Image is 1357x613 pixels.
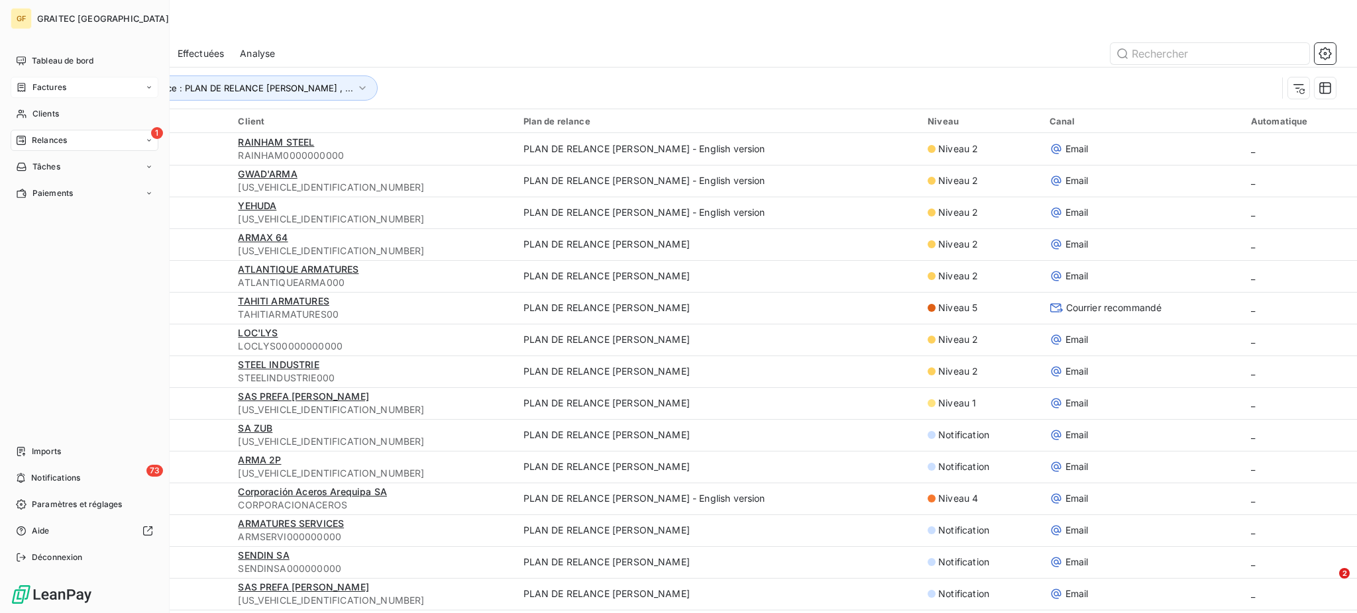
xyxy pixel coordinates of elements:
span: _ [1251,365,1255,377]
td: PLAN DE RELANCE [PERSON_NAME] - English version [516,133,920,165]
span: Client [238,116,264,126]
span: Email [1065,428,1089,442]
div: Niveau [928,116,1033,126]
td: PLAN DE RELANCE [PERSON_NAME] - English version [516,165,920,197]
span: ARMA 2P [238,454,281,465]
span: Niveau 2 [938,206,978,219]
span: _ [1251,429,1255,440]
span: SENDINSA000000000 [238,562,507,575]
span: _ [1251,175,1255,186]
span: Notification [938,587,989,600]
span: _ [1251,270,1255,281]
span: Déconnexion [32,551,83,563]
span: ATLANTIQUEARMA000 [238,276,507,289]
span: Niveau 2 [938,333,978,346]
span: TAHITI ARMATURES [238,295,329,306]
input: Rechercher [1111,43,1309,64]
span: Notification [938,524,989,537]
td: PLAN DE RELANCE [PERSON_NAME] [516,419,920,451]
span: RAINHAM STEEL [238,136,314,148]
span: 73 [146,465,163,477]
span: RAINHAM0000000000 [238,149,507,162]
span: Email [1065,365,1089,378]
td: PLAN DE RELANCE [PERSON_NAME] - English version [516,483,920,514]
span: Factures [32,81,66,93]
span: _ [1251,556,1255,567]
span: ARMATURES SERVICES [238,518,344,529]
span: Effectuées [178,47,225,60]
span: Tableau de bord [32,55,93,67]
span: STEELINDUSTRIE000 [238,371,507,385]
span: Niveau 1 [938,397,976,410]
div: Canal [1050,116,1235,126]
span: 1 [151,127,163,139]
span: Email [1065,333,1089,346]
span: Email [1065,524,1089,537]
span: [US_VEHICLE_IDENTIFICATION_NUMBER] [238,594,507,607]
span: Email [1065,460,1089,473]
span: YEHUDA [238,200,276,211]
span: Clients [32,108,59,120]
span: CORPORACIONACEROS [238,498,507,512]
span: 2 [1339,568,1350,579]
span: Email [1065,174,1089,187]
span: Email [1065,269,1089,283]
span: [US_VEHICLE_IDENTIFICATION_NUMBER] [238,467,507,480]
span: ARMSERVI000000000 [238,530,507,543]
span: Tâches [32,161,60,173]
td: PLAN DE RELANCE [PERSON_NAME] [516,514,920,546]
span: ARMAX 64 [238,232,288,243]
span: Analyse [240,47,275,60]
span: _ [1251,397,1255,408]
span: LOCLYS00000000000 [238,340,507,353]
td: PLAN DE RELANCE [PERSON_NAME] [516,578,920,610]
span: Email [1065,587,1089,600]
img: Logo LeanPay [11,584,93,605]
td: PLAN DE RELANCE [PERSON_NAME] [516,387,920,419]
span: SAS PREFA [PERSON_NAME] [238,581,368,592]
span: Plan de relance : PLAN DE RELANCE [PERSON_NAME] , ... [113,83,353,93]
span: Niveau 2 [938,142,978,156]
span: Niveau 2 [938,269,978,283]
span: [US_VEHICLE_IDENTIFICATION_NUMBER] [238,212,507,226]
span: Notification [938,555,989,569]
span: _ [1251,493,1255,504]
span: [US_VEHICLE_IDENTIFICATION_NUMBER] [238,181,507,194]
span: Email [1065,555,1089,569]
span: _ [1251,302,1255,313]
span: _ [1251,143,1255,154]
span: Relances [32,134,67,146]
span: TAHITIARMATURES00 [238,308,507,321]
span: _ [1251,588,1255,599]
span: Email [1065,142,1089,156]
span: Email [1065,397,1089,410]
span: _ [1251,524,1255,536]
a: Aide [11,520,158,542]
span: Notification [938,460,989,473]
span: Courrier recommandé [1066,301,1162,314]
span: Paiements [32,187,73,199]
span: _ [1251,461,1255,472]
span: Niveau 2 [938,365,978,378]
button: Plan de relance : PLAN DE RELANCE [PERSON_NAME] , ... [94,75,378,101]
td: PLAN DE RELANCE [PERSON_NAME] [516,355,920,387]
span: ATLANTIQUE ARMATURES [238,263,358,275]
span: [US_VEHICLE_IDENTIFICATION_NUMBER] [238,435,507,448]
span: Aide [32,525,50,537]
div: GF [11,8,32,29]
span: [US_VEHICLE_IDENTIFICATION_NUMBER] [238,244,507,258]
td: PLAN DE RELANCE [PERSON_NAME] [516,260,920,292]
span: Notification [938,428,989,442]
iframe: Intercom live chat [1312,568,1344,600]
span: Notifications [31,472,80,484]
span: _ [1251,238,1255,250]
td: PLAN DE RELANCE [PERSON_NAME] [516,451,920,483]
span: Paramètres et réglages [32,498,122,510]
span: Niveau 2 [938,174,978,187]
span: SENDIN SA [238,549,289,561]
span: STEEL INDUSTRIE [238,359,319,370]
span: LOC'LYS [238,327,278,338]
span: Corporación Aceros Arequipa SA [238,486,387,497]
span: Niveau 2 [938,238,978,251]
span: _ [1251,334,1255,345]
